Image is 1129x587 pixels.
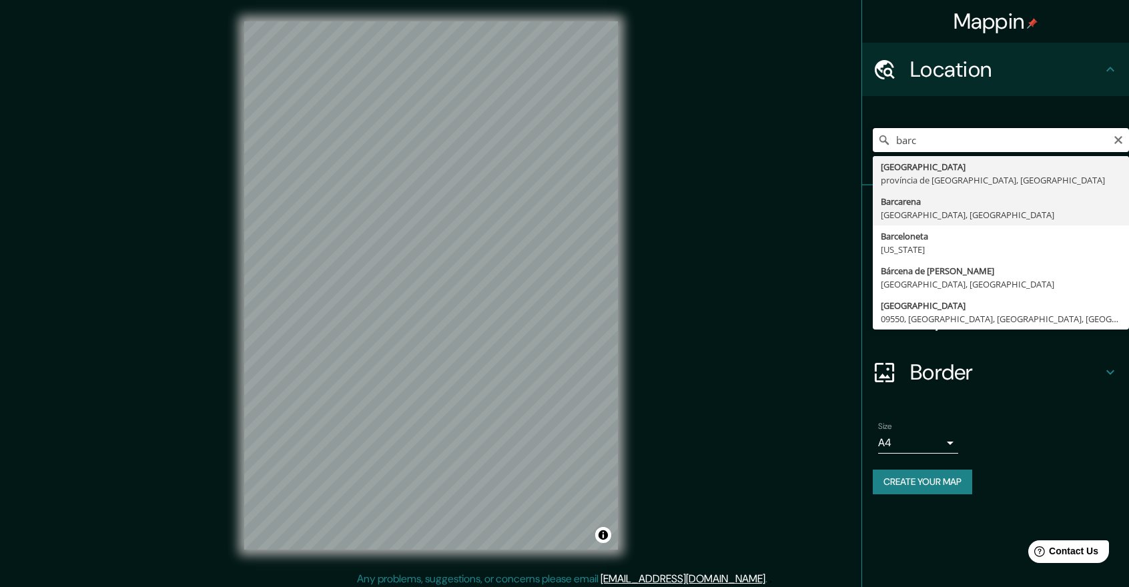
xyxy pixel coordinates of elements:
button: Create your map [873,470,972,494]
div: Pins [862,185,1129,239]
input: Pick your city or area [873,128,1129,152]
div: província de [GEOGRAPHIC_DATA], [GEOGRAPHIC_DATA] [881,173,1121,187]
div: [GEOGRAPHIC_DATA], [GEOGRAPHIC_DATA] [881,277,1121,291]
div: [GEOGRAPHIC_DATA], [GEOGRAPHIC_DATA] [881,208,1121,221]
div: Layout [862,292,1129,346]
div: [US_STATE] [881,243,1121,256]
div: 09550, [GEOGRAPHIC_DATA], [GEOGRAPHIC_DATA], [GEOGRAPHIC_DATA] [881,312,1121,326]
label: Size [878,421,892,432]
h4: Mappin [954,8,1038,35]
button: Toggle attribution [595,527,611,543]
div: [GEOGRAPHIC_DATA] [881,160,1121,173]
img: pin-icon.png [1027,18,1038,29]
iframe: Help widget launcher [1010,535,1114,572]
div: . [769,571,772,587]
div: . [767,571,769,587]
h4: Location [910,56,1102,83]
div: Border [862,346,1129,399]
div: A4 [878,432,958,454]
div: [GEOGRAPHIC_DATA] [881,299,1121,312]
a: [EMAIL_ADDRESS][DOMAIN_NAME] [601,572,765,586]
div: Barceloneta [881,229,1121,243]
button: Clear [1113,133,1124,145]
p: Any problems, suggestions, or concerns please email . [357,571,767,587]
div: Location [862,43,1129,96]
div: Style [862,239,1129,292]
div: Bárcena de [PERSON_NAME] [881,264,1121,277]
div: Barcarena [881,195,1121,208]
h4: Border [910,359,1102,386]
canvas: Map [244,21,618,550]
h4: Layout [910,306,1102,332]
